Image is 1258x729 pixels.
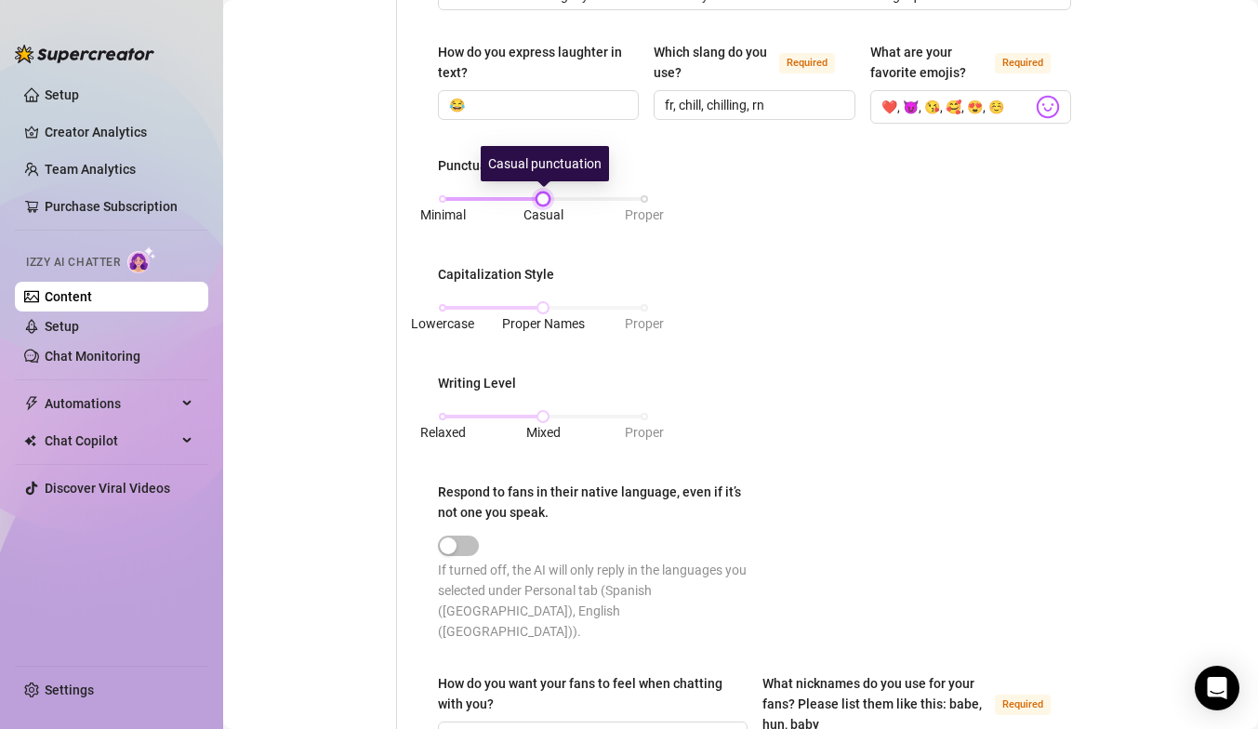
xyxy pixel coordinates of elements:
[438,536,479,556] button: Respond to fans in their native language, even if it’s not one you speak.
[45,289,92,304] a: Content
[995,695,1051,715] span: Required
[438,155,556,176] label: Punctuation Style
[26,254,120,272] span: Izzy AI Chatter
[481,146,609,181] div: Casual punctuation
[449,95,624,115] input: How do you express laughter in text?
[438,264,567,285] label: Capitalization Style
[526,425,561,440] span: Mixed
[438,373,516,393] div: Writing Level
[438,482,755,523] label: Respond to fans in their native language, even if it’s not one you speak.
[45,349,140,364] a: Chat Monitoring
[881,95,1032,119] input: What are your favorite emojis?
[45,426,177,456] span: Chat Copilot
[45,683,94,697] a: Settings
[1036,95,1060,119] img: svg%3e
[411,316,474,331] span: Lowercase
[438,155,543,176] div: Punctuation Style
[625,207,664,222] span: Proper
[438,42,639,83] label: How do you express laughter in text?
[625,316,664,331] span: Proper
[15,45,154,63] img: logo-BBDzfeDw.svg
[438,373,529,393] label: Writing Level
[45,162,136,177] a: Team Analytics
[438,560,755,642] div: If turned off, the AI will only reply in the languages you selected under Personal tab (Spanish (...
[870,42,987,83] div: What are your favorite emojis?
[625,425,664,440] span: Proper
[127,246,156,273] img: AI Chatter
[870,42,1071,83] label: What are your favorite emojis?
[779,53,835,73] span: Required
[420,425,466,440] span: Relaxed
[654,42,771,83] div: Which slang do you use?
[523,207,563,222] span: Casual
[45,319,79,334] a: Setup
[45,199,178,214] a: Purchase Subscription
[438,42,626,83] div: How do you express laughter in text?
[438,673,748,714] label: How do you want your fans to feel when chatting with you?
[438,482,742,523] div: Respond to fans in their native language, even if it’s not one you speak.
[45,481,170,496] a: Discover Viral Videos
[438,264,554,285] div: Capitalization Style
[45,87,79,102] a: Setup
[420,207,466,222] span: Minimal
[665,95,840,115] input: Which slang do you use?
[24,434,36,447] img: Chat Copilot
[1195,666,1239,710] div: Open Intercom Messenger
[45,389,177,418] span: Automations
[24,396,39,411] span: thunderbolt
[995,53,1051,73] span: Required
[654,42,854,83] label: Which slang do you use?
[45,117,193,147] a: Creator Analytics
[502,316,585,331] span: Proper Names
[438,673,735,714] div: How do you want your fans to feel when chatting with you?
